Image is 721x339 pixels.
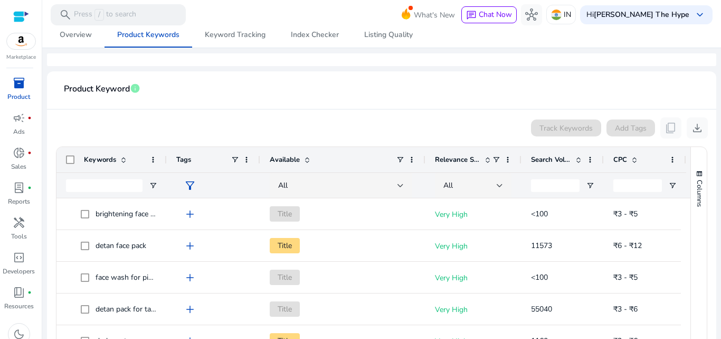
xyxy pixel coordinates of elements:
span: What's New [414,6,455,24]
span: ₹3 - ₹5 [613,209,638,219]
button: Open Filter Menu [149,181,157,190]
span: / [94,9,104,21]
p: Hi [586,11,689,19]
span: fiber_manual_record [27,290,32,295]
span: filter_alt [184,179,196,192]
span: Tags [176,155,191,164]
span: add [184,208,196,221]
span: fiber_manual_record [27,116,32,120]
span: face wash for pimples and dark spots [96,272,220,282]
p: Very High [435,299,512,320]
p: Reports [8,197,30,206]
span: add [184,271,196,284]
button: hub [521,4,542,25]
p: Ads [13,127,25,136]
span: info [130,83,140,94]
p: Tools [11,232,27,241]
span: Title [270,206,300,222]
p: Press to search [74,9,136,21]
span: Relevance Score [435,155,480,164]
input: Search Volume Filter Input [531,179,580,192]
span: ₹3 - ₹5 [613,272,638,282]
span: lab_profile [13,181,25,194]
span: Search Volume [531,155,571,164]
span: Available [270,155,300,164]
span: Listing Quality [364,31,413,39]
span: fiber_manual_record [27,151,32,155]
input: CPC Filter Input [613,179,662,192]
p: Product [7,92,30,102]
span: <100 [531,209,548,219]
input: Keywords Filter Input [66,179,143,192]
span: Columns [695,180,704,207]
button: download [687,117,708,139]
span: Product Keyword [64,80,130,98]
span: All [278,180,288,190]
span: Index Checker [291,31,339,39]
span: Product Keywords [117,31,179,39]
span: download [691,122,704,134]
span: hub [525,8,538,21]
span: Title [270,238,300,253]
span: fiber_manual_record [27,186,32,190]
span: code_blocks [13,251,25,264]
span: chat [466,10,477,21]
span: handyman [13,216,25,229]
span: Chat Now [479,10,512,20]
span: search [59,8,72,21]
img: amazon.svg [7,33,35,49]
span: campaign [13,112,25,124]
p: Very High [435,204,512,225]
span: ₹6 - ₹12 [613,241,642,251]
span: add [184,240,196,252]
b: [PERSON_NAME] The Hype [594,10,689,20]
span: 11573 [531,241,552,251]
p: Developers [3,267,35,276]
button: chatChat Now [461,6,517,23]
p: Very High [435,267,512,289]
span: Title [270,301,300,317]
span: brightening face wash for dark spots [96,209,217,219]
p: Resources [4,301,34,311]
span: Keywords [84,155,116,164]
p: Marketplace [6,53,36,61]
button: Open Filter Menu [586,181,594,190]
img: in.svg [551,10,562,20]
span: Title [270,270,300,285]
span: <100 [531,272,548,282]
span: 55040 [531,304,552,314]
p: Very High [435,235,512,257]
span: ₹3 - ₹6 [613,304,638,314]
span: All [443,180,453,190]
span: CPC [613,155,627,164]
span: detan face pack [96,241,146,251]
span: donut_small [13,146,25,159]
span: book_4 [13,286,25,299]
span: detan pack for tan removal [96,304,184,314]
button: Open Filter Menu [668,181,677,190]
span: Overview [60,31,92,39]
span: inventory_2 [13,77,25,89]
p: IN [564,5,571,24]
span: add [184,303,196,316]
span: Keyword Tracking [205,31,265,39]
span: keyboard_arrow_down [694,8,706,21]
p: Sales [11,162,26,171]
